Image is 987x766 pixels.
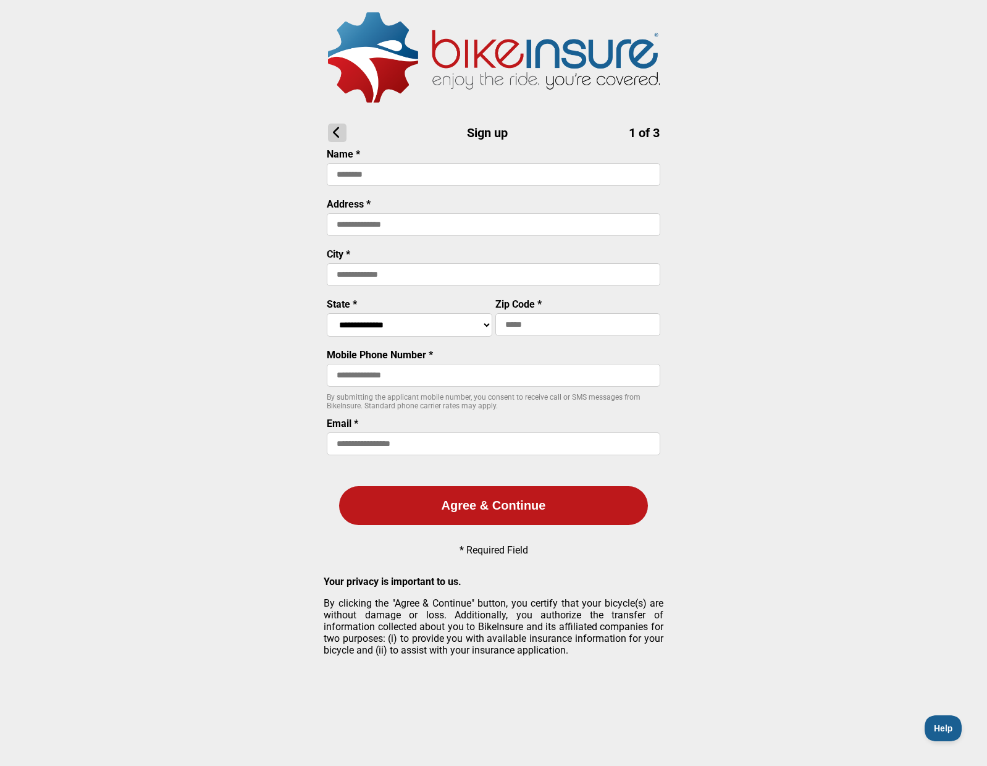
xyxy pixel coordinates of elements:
[629,125,660,140] span: 1 of 3
[327,418,358,429] label: Email *
[327,248,350,260] label: City *
[327,349,433,361] label: Mobile Phone Number *
[495,298,542,310] label: Zip Code *
[324,597,663,656] p: By clicking the "Agree & Continue" button, you certify that your bicycle(s) are without damage or...
[925,715,962,741] iframe: Toggle Customer Support
[327,148,360,160] label: Name *
[327,198,371,210] label: Address *
[327,393,660,410] p: By submitting the applicant mobile number, you consent to receive call or SMS messages from BikeI...
[460,544,528,556] p: * Required Field
[327,298,357,310] label: State *
[339,486,648,525] button: Agree & Continue
[328,124,660,142] h1: Sign up
[324,576,461,587] strong: Your privacy is important to us.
